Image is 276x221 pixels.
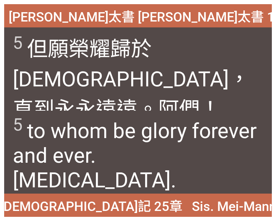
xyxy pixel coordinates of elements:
wg1391: 歸於[DEMOGRAPHIC_DATA] [13,37,250,122]
sup: 5 [13,115,23,135]
wg165: 。阿們 [137,97,221,122]
sup: 5 [13,33,23,53]
span: to whom be glory forever and ever. [MEDICAL_DATA]. [13,115,263,193]
span: 但願榮耀 [13,32,263,122]
wg1519: 永永遠遠 [54,97,221,122]
wg281: ！ [200,97,221,122]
